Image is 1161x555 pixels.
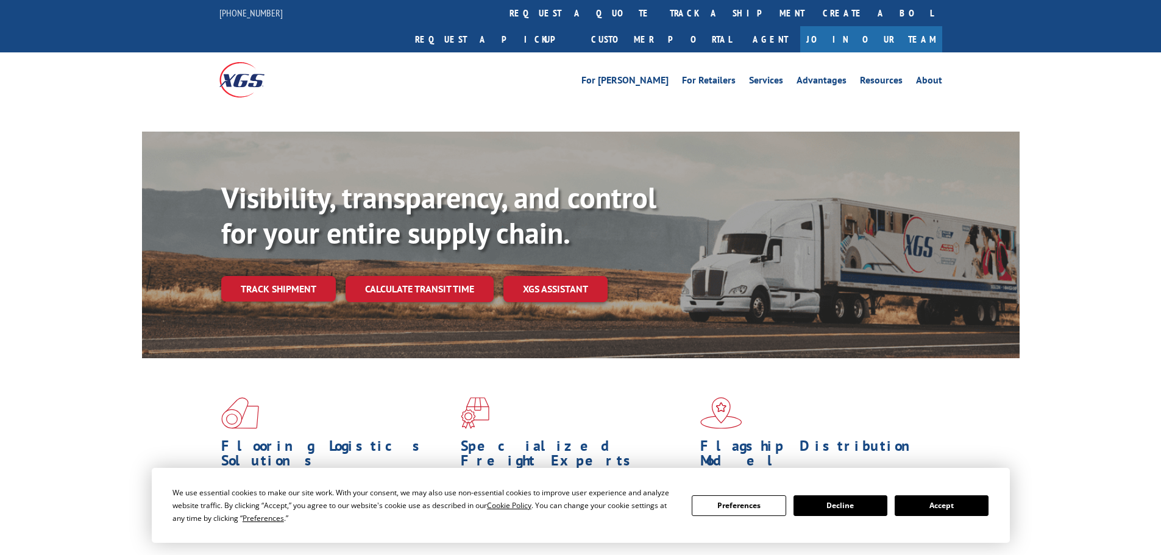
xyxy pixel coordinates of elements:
[221,397,259,429] img: xgs-icon-total-supply-chain-intelligence-red
[152,468,1010,543] div: Cookie Consent Prompt
[487,500,531,511] span: Cookie Policy
[860,76,903,89] a: Resources
[221,439,452,474] h1: Flooring Logistics Solutions
[221,179,656,252] b: Visibility, transparency, and control for your entire supply chain.
[406,26,582,52] a: Request a pickup
[503,276,608,302] a: XGS ASSISTANT
[800,26,942,52] a: Join Our Team
[916,76,942,89] a: About
[221,276,336,302] a: Track shipment
[700,439,931,474] h1: Flagship Distribution Model
[797,76,847,89] a: Advantages
[461,439,691,474] h1: Specialized Freight Experts
[172,486,677,525] div: We use essential cookies to make our site work. With your consent, we may also use non-essential ...
[582,26,740,52] a: Customer Portal
[346,276,494,302] a: Calculate transit time
[692,495,786,516] button: Preferences
[794,495,887,516] button: Decline
[461,397,489,429] img: xgs-icon-focused-on-flooring-red
[682,76,736,89] a: For Retailers
[581,76,669,89] a: For [PERSON_NAME]
[749,76,783,89] a: Services
[219,7,283,19] a: [PHONE_NUMBER]
[700,397,742,429] img: xgs-icon-flagship-distribution-model-red
[740,26,800,52] a: Agent
[243,513,284,523] span: Preferences
[895,495,989,516] button: Accept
